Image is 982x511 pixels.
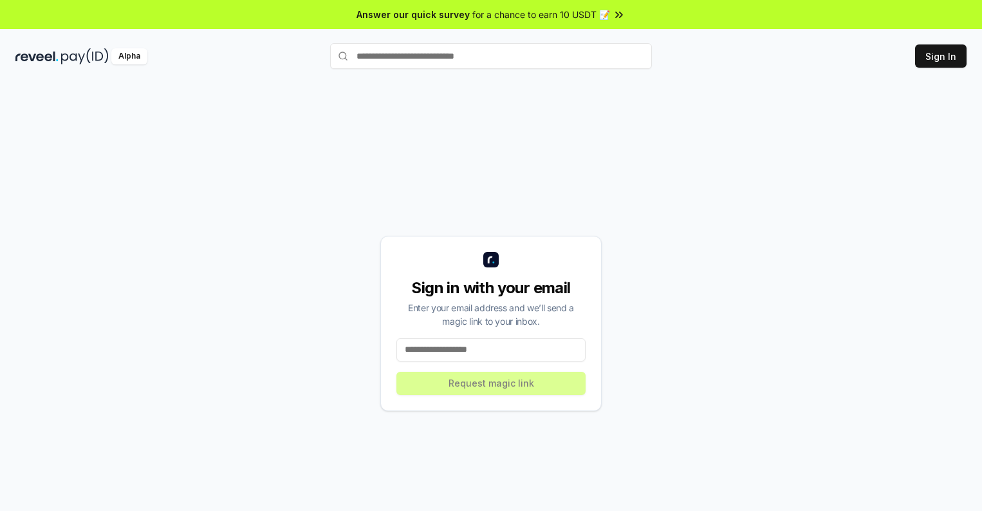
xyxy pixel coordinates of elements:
[396,278,586,298] div: Sign in with your email
[396,301,586,328] div: Enter your email address and we’ll send a magic link to your inbox.
[15,48,59,64] img: reveel_dark
[111,48,147,64] div: Alpha
[61,48,109,64] img: pay_id
[915,44,967,68] button: Sign In
[472,8,610,21] span: for a chance to earn 10 USDT 📝
[357,8,470,21] span: Answer our quick survey
[483,252,499,267] img: logo_small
